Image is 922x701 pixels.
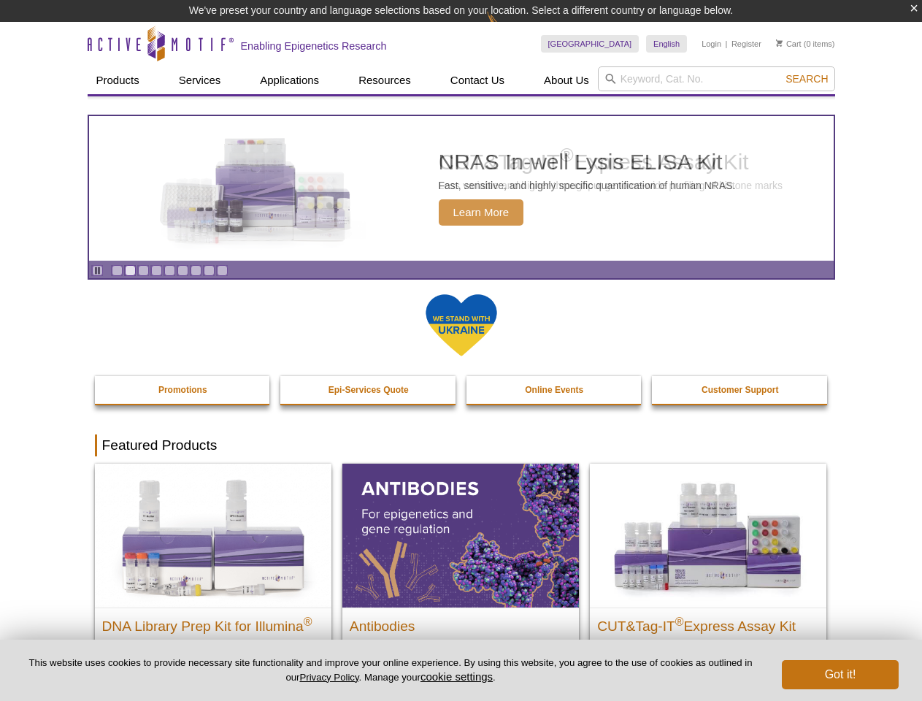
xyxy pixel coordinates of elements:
[442,66,513,94] a: Contact Us
[350,612,572,634] h2: Antibodies
[170,66,230,94] a: Services
[785,73,828,85] span: Search
[164,265,175,276] a: Go to slide 5
[158,385,207,395] strong: Promotions
[304,615,312,627] sup: ®
[241,39,387,53] h2: Enabling Epigenetics Research
[342,464,579,685] a: All Antibodies Antibodies Application-tested antibodies for ChIP, CUT&Tag, and CUT&RUN.
[350,66,420,94] a: Resources
[151,265,162,276] a: Go to slide 4
[597,612,819,634] h2: CUT&Tag-IT Express Assay Kit
[95,464,331,700] a: DNA Library Prep Kit for Illumina DNA Library Prep Kit for Illumina® Dual Index NGS Kit for ChIP-...
[95,376,272,404] a: Promotions
[89,116,834,261] a: NRAS In-well Lysis ELISA Kit NRAS In-well Lysis ELISA Kit Fast, sensitive, and highly specific qu...
[425,293,498,358] img: We Stand With Ukraine
[112,265,123,276] a: Go to slide 1
[525,385,583,395] strong: Online Events
[23,656,758,684] p: This website uses cookies to provide necessary site functionality and improve your online experie...
[125,265,136,276] a: Go to slide 2
[280,376,457,404] a: Epi-Services Quote
[535,66,598,94] a: About Us
[781,72,832,85] button: Search
[251,66,328,94] a: Applications
[646,35,687,53] a: English
[590,464,826,685] a: CUT&Tag-IT® Express Assay Kit CUT&Tag-IT®Express Assay Kit Less variable and higher-throughput ge...
[138,265,149,276] a: Go to slide 3
[782,660,899,689] button: Got it!
[439,199,524,226] span: Learn More
[726,35,728,53] li: |
[342,464,579,607] img: All Antibodies
[89,116,834,261] article: NRAS In-well Lysis ELISA Kit
[702,39,721,49] a: Login
[598,66,835,91] input: Keyword, Cat. No.
[299,672,358,683] a: Privacy Policy
[776,39,802,49] a: Cart
[466,376,643,404] a: Online Events
[487,11,526,45] img: Change Here
[147,138,366,239] img: NRAS In-well Lysis ELISA Kit
[177,265,188,276] a: Go to slide 6
[420,670,493,683] button: cookie settings
[95,434,828,456] h2: Featured Products
[731,39,761,49] a: Register
[88,66,148,94] a: Products
[204,265,215,276] a: Go to slide 8
[590,464,826,607] img: CUT&Tag-IT® Express Assay Kit
[541,35,639,53] a: [GEOGRAPHIC_DATA]
[95,464,331,607] img: DNA Library Prep Kit for Illumina
[439,151,736,173] h2: NRAS In-well Lysis ELISA Kit
[652,376,829,404] a: Customer Support
[102,612,324,634] h2: DNA Library Prep Kit for Illumina
[675,615,684,627] sup: ®
[92,265,103,276] a: Toggle autoplay
[776,35,835,53] li: (0 items)
[702,385,778,395] strong: Customer Support
[191,265,201,276] a: Go to slide 7
[776,39,783,47] img: Your Cart
[329,385,409,395] strong: Epi-Services Quote
[439,179,736,192] p: Fast, sensitive, and highly specific quantification of human NRAS.
[217,265,228,276] a: Go to slide 9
